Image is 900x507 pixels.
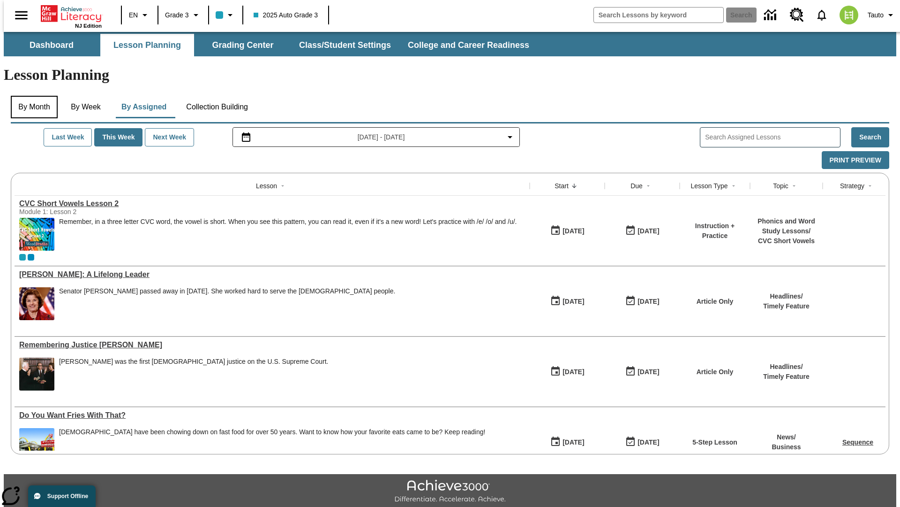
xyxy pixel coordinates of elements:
[622,222,662,240] button: 09/03/25: Last day the lesson can be accessed
[773,181,788,191] div: Topic
[562,225,584,237] div: [DATE]
[643,180,654,192] button: Sort
[19,358,54,391] img: Chief Justice Warren Burger, wearing a black robe, holds up his right hand and faces Sandra Day O...
[196,34,290,56] button: Grading Center
[868,10,884,20] span: Tauto
[622,292,662,310] button: 09/03/25: Last day the lesson can be accessed
[41,4,102,23] a: Home
[555,181,569,191] div: Start
[19,411,525,420] a: Do You Want Fries With That?, Lessons
[19,254,26,261] span: Current Class
[59,428,485,436] div: [DEMOGRAPHIC_DATA] have been chowing down on fast food for over 50 years. Want to know how your f...
[547,222,587,240] button: 09/03/25: First time the lesson was available
[547,292,587,310] button: 09/03/25: First time the lesson was available
[772,442,801,452] p: Business
[179,96,255,118] button: Collection Building
[4,34,538,56] div: SubNavbar
[763,362,810,372] p: Headlines /
[19,287,54,320] img: Senator Dianne Feinstein of California smiles with the U.S. flag behind her.
[5,34,98,56] button: Dashboard
[41,3,102,29] div: Home
[19,428,54,461] img: One of the first McDonald's stores, with the iconic red sign and golden arches.
[59,358,328,366] div: [PERSON_NAME] was the first [DEMOGRAPHIC_DATA] justice on the U.S. Supreme Court.
[165,10,189,20] span: Grade 3
[562,437,584,448] div: [DATE]
[277,180,288,192] button: Sort
[11,96,58,118] button: By Month
[562,296,584,307] div: [DATE]
[684,221,745,241] p: Instruction + Practice
[129,10,138,20] span: EN
[763,372,810,382] p: Timely Feature
[594,8,723,23] input: search field
[755,216,818,236] p: Phonics and Word Study Lessons /
[864,7,900,23] button: Profile/Settings
[28,254,34,261] div: OL 2025 Auto Grade 4
[254,10,318,20] span: 2025 Auto Grade 3
[19,270,525,279] a: Dianne Feinstein: A Lifelong Leader, Lessons
[59,428,485,461] div: Americans have been chowing down on fast food for over 50 years. Want to know how your favorite e...
[637,366,659,378] div: [DATE]
[840,6,858,24] img: avatar image
[622,433,662,451] button: 09/02/25: Last day the lesson can be accessed
[822,151,889,169] button: Print Preview
[19,341,525,349] div: Remembering Justice O'Connor
[784,2,810,28] a: Resource Center, Will open in new tab
[114,96,174,118] button: By Assigned
[569,180,580,192] button: Sort
[19,270,525,279] div: Dianne Feinstein: A Lifelong Leader
[4,66,896,84] h1: Lesson Planning
[755,236,818,246] p: CVC Short Vowels
[692,438,737,447] p: 5-Step Lesson
[637,225,659,237] div: [DATE]
[44,128,92,146] button: Last Week
[19,411,525,420] div: Do You Want Fries With That?
[4,32,896,56] div: SubNavbar
[19,200,525,208] div: CVC Short Vowels Lesson 2
[47,493,88,499] span: Support Offline
[637,437,659,448] div: [DATE]
[772,432,801,442] p: News /
[59,218,517,226] p: Remember, in a three letter CVC word, the vowel is short. When you see this pattern, you can read...
[547,363,587,381] button: 09/03/25: First time the lesson was available
[834,3,864,27] button: Select a new avatar
[788,180,800,192] button: Sort
[630,181,643,191] div: Due
[19,218,54,251] img: CVC Short Vowels Lesson 2.
[292,34,398,56] button: Class/Student Settings
[59,358,328,391] div: Sandra Day O'Connor was the first female justice on the U.S. Supreme Court.
[28,485,96,507] button: Support Offline
[842,438,873,446] a: Sequence
[59,287,395,295] div: Senator [PERSON_NAME] passed away in [DATE]. She worked hard to serve the [DEMOGRAPHIC_DATA] people.
[19,208,160,215] div: Module 1: Lesson 2
[705,131,840,144] input: Search Assigned Lessons
[125,7,155,23] button: Language: EN, Select a language
[59,218,517,251] div: Remember, in a three letter CVC word, the vowel is short. When you see this pattern, you can read...
[145,128,194,146] button: Next Week
[59,287,395,320] div: Senator Dianne Feinstein passed away in September 2023. She worked hard to serve the American peo...
[690,181,727,191] div: Lesson Type
[547,433,587,451] button: 09/02/25: First time the lesson was available
[358,132,405,142] span: [DATE] - [DATE]
[7,1,35,29] button: Open side menu
[758,2,784,28] a: Data Center
[810,3,834,27] a: Notifications
[562,366,584,378] div: [DATE]
[100,34,194,56] button: Lesson Planning
[637,296,659,307] div: [DATE]
[212,7,240,23] button: Class color is light blue. Change class color
[840,181,864,191] div: Strategy
[763,292,810,301] p: Headlines /
[697,367,734,377] p: Article Only
[622,363,662,381] button: 09/03/25: Last day the lesson can be accessed
[161,7,205,23] button: Grade: Grade 3, Select a grade
[237,131,516,143] button: Select the date range menu item
[864,180,876,192] button: Sort
[19,341,525,349] a: Remembering Justice O'Connor, Lessons
[19,200,525,208] a: CVC Short Vowels Lesson 2, Lessons
[394,480,506,504] img: Achieve3000 Differentiate Accelerate Achieve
